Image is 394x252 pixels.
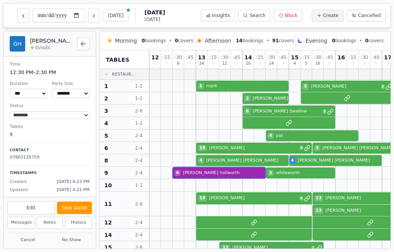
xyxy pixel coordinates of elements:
[221,245,230,251] span: 12
[57,179,90,185] span: [DATE] 4:23 PM
[207,195,299,202] span: [PERSON_NAME]
[302,55,310,60] span: : 15
[10,171,90,176] p: Timestamps
[130,201,148,207] span: 2 - 6
[340,62,342,66] span: 0
[365,38,368,43] span: 0
[7,217,34,229] button: Messages
[142,38,145,43] span: 0
[384,55,391,60] span: 17
[188,62,191,66] span: 0
[104,119,108,127] span: 4
[315,62,320,66] span: 16
[17,8,29,23] button: Previous day
[130,95,148,102] span: 1 - 2
[222,62,227,66] span: 12
[306,37,327,45] span: Evening
[10,124,90,130] dt: Tables
[104,231,112,239] span: 14
[268,133,274,139] span: 4
[244,95,251,102] span: 2
[130,182,148,188] span: 1 - 2
[112,71,135,77] span: Restaur...
[198,157,204,164] span: 4
[347,10,386,21] button: Cancelled
[130,83,148,89] span: 1 - 2
[57,202,92,214] button: Seat Guest
[332,38,356,44] span: bookings
[130,170,148,176] span: 2 - 4
[10,131,90,138] dd: 9
[358,12,381,19] span: Cancelled
[130,145,148,151] span: 2 - 4
[198,55,205,60] span: 13
[212,62,214,66] span: 0
[314,145,320,152] span: 3
[10,36,25,52] div: GH
[77,38,90,50] button: Back to bookings list
[314,207,323,214] span: 13
[175,38,194,44] span: covers
[332,38,335,43] span: 0
[272,38,279,43] span: 91
[104,219,112,226] span: 12
[266,38,269,44] span: •
[201,10,235,21] button: Insights
[305,62,307,66] span: 5
[10,148,90,153] p: Contact
[104,144,108,152] span: 6
[275,133,357,139] span: pat
[151,55,159,60] span: 12
[251,108,322,115] span: [PERSON_NAME] Swallow
[198,83,204,90] span: 1
[282,62,284,66] span: 0
[272,38,294,44] span: covers
[268,170,274,176] span: 3
[165,62,168,66] span: 0
[375,62,377,66] span: 0
[233,55,240,60] span: : 45
[175,170,181,176] span: 6
[285,12,297,19] span: Block
[274,10,302,21] button: Block
[207,145,299,152] span: [PERSON_NAME]
[103,10,129,21] button: [DATE]
[145,9,165,16] span: [DATE]
[142,38,166,44] span: bookings
[235,62,237,66] span: 0
[169,38,172,44] span: •
[104,157,108,164] span: 8
[104,95,108,102] span: 2
[88,8,100,23] button: Next day
[175,38,178,43] span: 0
[337,55,345,60] span: 16
[181,170,264,176] span: [PERSON_NAME] hallworth
[299,146,303,150] span: 4
[10,179,27,185] span: Created
[7,235,48,245] button: Cancel
[175,55,182,60] span: : 30
[130,120,148,126] span: 1 - 2
[268,55,275,60] span: : 30
[236,38,263,44] span: bookings
[291,55,298,60] span: 15
[104,107,108,115] span: 3
[323,12,339,19] span: Create
[244,55,252,60] span: 14
[36,217,63,229] button: Notes
[10,187,28,193] span: Updated
[51,235,92,245] button: No-Show
[221,55,228,60] span: : 30
[365,38,384,44] span: covers
[309,83,380,90] span: [PERSON_NAME]
[35,45,50,51] span: 0 visits
[130,244,148,250] span: 2 - 6
[104,181,112,189] span: 10
[256,55,263,60] span: : 15
[326,55,333,60] span: : 45
[104,200,112,208] span: 11
[199,62,204,66] span: 24
[205,83,287,90] span: mark
[7,201,55,214] button: Edit
[387,62,389,66] span: 0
